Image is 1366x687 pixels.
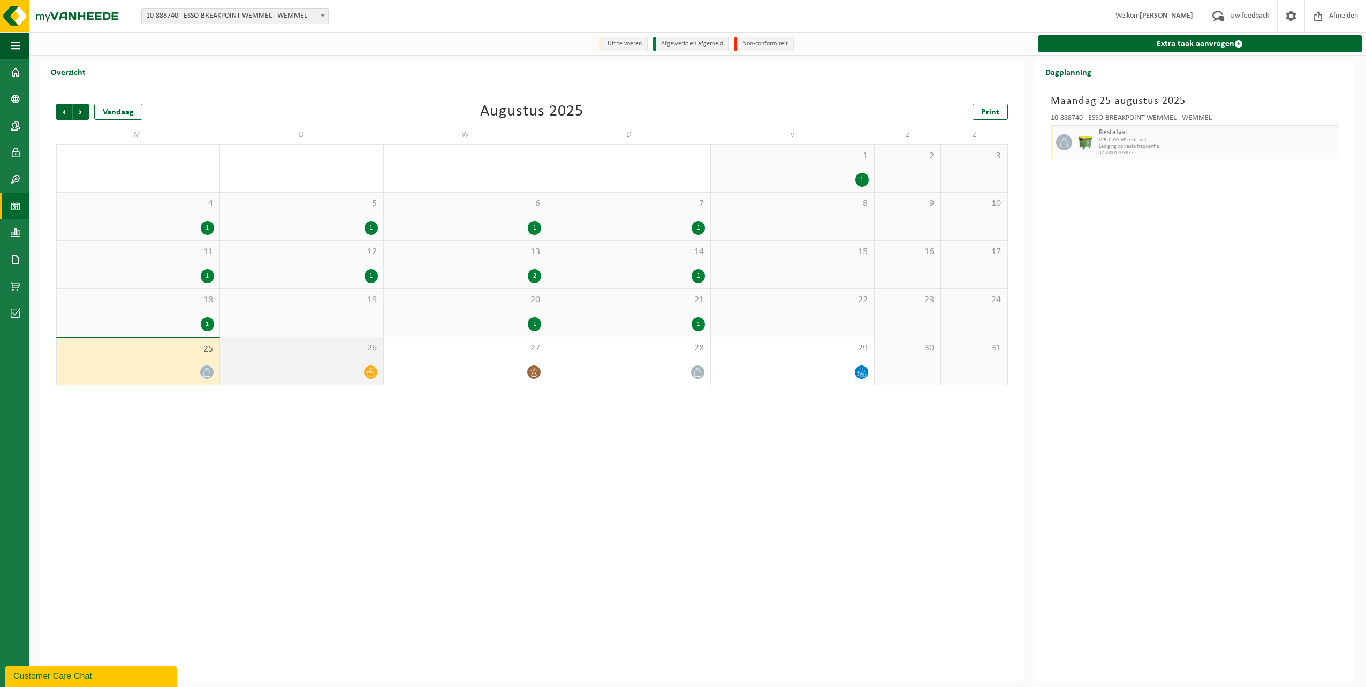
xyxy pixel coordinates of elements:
span: 31 [946,342,1001,354]
li: Non-conformiteit [734,37,794,51]
a: Print [973,104,1008,120]
div: 1 [365,221,378,235]
span: WB-1100-HP restafval [1099,137,1336,143]
li: Afgewerkt en afgemeld [653,37,729,51]
strong: [PERSON_NAME] [1140,12,1193,20]
span: T250001709822 [1099,150,1336,156]
span: Print [981,108,999,117]
div: 1 [692,221,705,235]
span: 16 [880,246,935,258]
span: 29 [716,342,869,354]
span: 19 [225,294,378,306]
div: 1 [528,317,541,331]
span: 8 [716,198,869,210]
span: 21 [552,294,705,306]
span: 22 [716,294,869,306]
span: Lediging op vaste frequentie [1099,143,1336,150]
span: 10-888740 - ESSO-BREAKPOINT WEMMEL - WEMMEL [141,8,329,24]
h2: Dagplanning [1035,61,1102,82]
div: 1 [201,317,214,331]
div: 1 [365,269,378,283]
div: 1 [692,317,705,331]
span: 3 [946,150,1001,162]
h3: Maandag 25 augustus 2025 [1051,93,1339,109]
span: 12 [225,246,378,258]
span: 11 [62,246,214,258]
span: 27 [389,342,542,354]
div: 1 [855,173,869,187]
td: Z [875,125,941,144]
span: 6 [389,198,542,210]
td: W [384,125,548,144]
div: 1 [201,269,214,283]
span: 10 [946,198,1001,210]
span: 18 [62,294,214,306]
span: 15 [716,246,869,258]
span: Restafval [1099,128,1336,137]
span: 4 [62,198,214,210]
span: 1 [716,150,869,162]
span: Vorige [56,104,72,120]
span: 14 [552,246,705,258]
div: Vandaag [94,104,142,120]
li: Uit te voeren [599,37,648,51]
iframe: chat widget [5,663,179,687]
span: 7 [552,198,705,210]
span: Volgende [73,104,89,120]
span: 10-888740 - ESSO-BREAKPOINT WEMMEL - WEMMEL [142,9,328,24]
span: 24 [946,294,1001,306]
span: 9 [880,198,935,210]
span: 20 [389,294,542,306]
div: 1 [692,269,705,283]
div: 1 [201,221,214,235]
img: WB-1100-HPE-GN-51 [1077,134,1094,150]
h2: Overzicht [40,61,96,82]
div: Augustus 2025 [480,104,583,120]
span: 2 [880,150,935,162]
td: M [56,125,220,144]
td: D [547,125,711,144]
div: 10-888740 - ESSO-BREAKPOINT WEMMEL - WEMMEL [1051,114,1339,125]
div: 1 [528,221,541,235]
td: D [220,125,384,144]
span: 5 [225,198,378,210]
span: 13 [389,246,542,258]
td: Z [941,125,1007,144]
span: 25 [62,343,214,355]
td: V [711,125,875,144]
a: Extra taak aanvragen [1038,35,1362,52]
span: 23 [880,294,935,306]
span: 26 [225,342,378,354]
span: 28 [552,342,705,354]
span: 17 [946,246,1001,258]
div: 2 [528,269,541,283]
span: 30 [880,342,935,354]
